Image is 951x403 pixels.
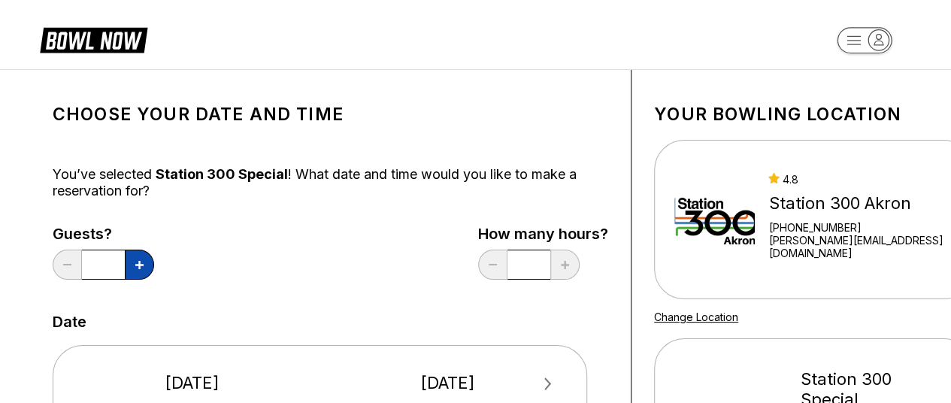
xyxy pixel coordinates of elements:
div: [DATE] [76,373,309,393]
label: Guests? [53,226,154,242]
div: You’ve selected ! What date and time would you like to make a reservation for? [53,166,608,199]
a: Change Location [654,311,738,323]
h1: Choose your Date and time [53,104,608,125]
label: How many hours? [478,226,608,242]
span: Station 300 Special [156,166,288,182]
label: Date [53,314,86,330]
button: Next Month [536,372,560,396]
div: [DATE] [332,373,565,393]
img: Station 300 Akron [674,163,755,276]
